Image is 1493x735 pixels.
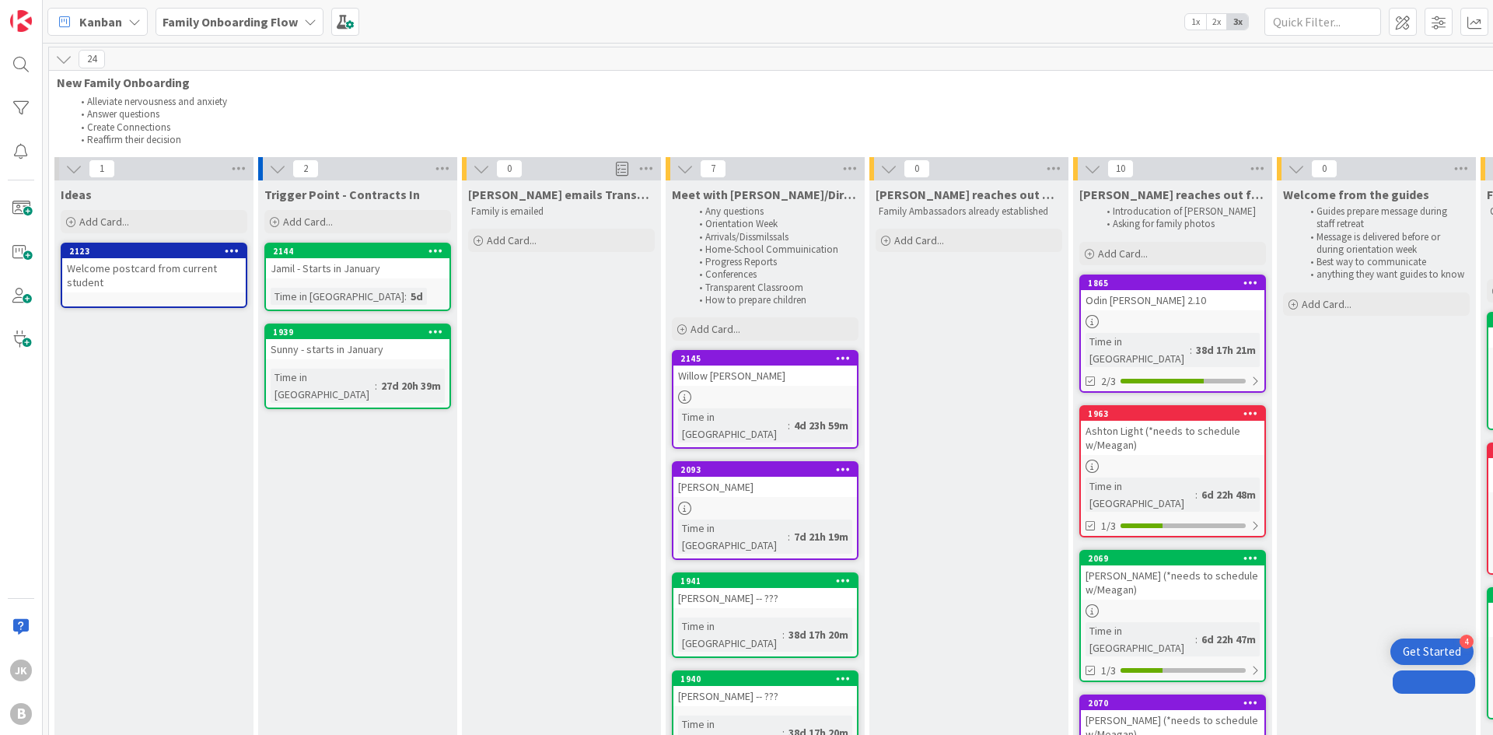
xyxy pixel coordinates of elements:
[273,246,449,257] div: 2144
[1079,405,1266,537] a: 1963Ashton Light (*needs to schedule w/Meagan)Time in [GEOGRAPHIC_DATA]:6d 22h 48m1/3
[266,244,449,278] div: 2144Jamil - Starts in January
[61,187,92,202] span: Ideas
[691,205,856,218] li: Any questions
[678,618,782,652] div: Time in [GEOGRAPHIC_DATA]
[1081,551,1264,565] div: 2069
[1088,278,1264,289] div: 1865
[1081,276,1264,310] div: 1865Odin [PERSON_NAME] 2.10
[673,672,857,706] div: 1940[PERSON_NAME] -- ???
[680,464,857,475] div: 2093
[673,352,857,386] div: 2145Willow [PERSON_NAME]
[1302,297,1351,311] span: Add Card...
[1198,486,1260,503] div: 6d 22h 48m
[1107,159,1134,178] span: 10
[1302,256,1467,268] li: Best way to communicate
[1460,635,1474,649] div: 4
[266,339,449,359] div: Sunny - starts in January
[271,369,375,403] div: Time in [GEOGRAPHIC_DATA]
[292,159,319,178] span: 2
[1192,341,1260,359] div: 38d 17h 21m
[672,350,858,449] a: 2145Willow [PERSON_NAME]Time in [GEOGRAPHIC_DATA]:4d 23h 59m
[876,187,1062,202] span: Kehr reaches out with parent ambassador
[266,244,449,258] div: 2144
[1086,622,1195,656] div: Time in [GEOGRAPHIC_DATA]
[1403,644,1461,660] div: Get Started
[1088,698,1264,709] div: 2070
[1088,553,1264,564] div: 2069
[1079,550,1266,682] a: 2069[PERSON_NAME] (*needs to schedule w/Meagan)Time in [GEOGRAPHIC_DATA]:6d 22h 47m1/3
[264,187,420,202] span: Trigger Point - Contracts In
[1302,268,1467,281] li: anything they want guides to know
[673,574,857,608] div: 1941[PERSON_NAME] -- ???
[163,14,298,30] b: Family Onboarding Flow
[79,50,105,68] span: 24
[673,574,857,588] div: 1941
[407,288,427,305] div: 5d
[1086,333,1190,367] div: Time in [GEOGRAPHIC_DATA]
[264,324,451,409] a: 1939Sunny - starts in JanuaryTime in [GEOGRAPHIC_DATA]:27d 20h 39m
[1198,631,1260,648] div: 6d 22h 47m
[1079,275,1266,393] a: 1865Odin [PERSON_NAME] 2.10Time in [GEOGRAPHIC_DATA]:38d 17h 21m2/3
[264,243,451,311] a: 2144Jamil - Starts in JanuaryTime in [GEOGRAPHIC_DATA]:5d
[1098,218,1264,230] li: Asking for family photos
[1195,631,1198,648] span: :
[785,626,852,643] div: 38d 17h 20m
[691,294,856,306] li: How to prepare children
[788,417,790,434] span: :
[1264,8,1381,36] input: Quick Filter...
[1206,14,1227,30] span: 2x
[487,233,537,247] span: Add Card...
[1088,408,1264,419] div: 1963
[691,322,740,336] span: Add Card...
[271,288,404,305] div: Time in [GEOGRAPHIC_DATA]
[691,256,856,268] li: Progress Reports
[266,325,449,339] div: 1939
[1098,247,1148,261] span: Add Card...
[904,159,930,178] span: 0
[1079,187,1266,202] span: Jackie reaches out for familiy photo
[678,520,788,554] div: Time in [GEOGRAPHIC_DATA]
[89,159,115,178] span: 1
[1190,341,1192,359] span: :
[1081,407,1264,421] div: 1963
[69,246,246,257] div: 2123
[1081,565,1264,600] div: [PERSON_NAME] (*needs to schedule w/Meagan)
[79,12,122,31] span: Kanban
[782,626,785,643] span: :
[680,674,857,684] div: 1940
[691,268,856,281] li: Conferences
[1227,14,1248,30] span: 3x
[10,660,32,681] div: JK
[61,243,247,308] a: 2123Welcome postcard from current student
[1101,663,1116,679] span: 1/3
[62,258,246,292] div: Welcome postcard from current student
[377,377,445,394] div: 27d 20h 39m
[673,588,857,608] div: [PERSON_NAME] -- ???
[266,258,449,278] div: Jamil - Starts in January
[1081,421,1264,455] div: Ashton Light (*needs to schedule w/Meagan)
[672,572,858,658] a: 1941[PERSON_NAME] -- ???Time in [GEOGRAPHIC_DATA]:38d 17h 20m
[673,352,857,366] div: 2145
[790,528,852,545] div: 7d 21h 19m
[790,417,852,434] div: 4d 23h 59m
[496,159,523,178] span: 0
[678,408,788,443] div: Time in [GEOGRAPHIC_DATA]
[691,231,856,243] li: Arrivals/Dissmilssals
[1390,639,1474,665] div: Open Get Started checklist, remaining modules: 4
[673,463,857,477] div: 2093
[1302,205,1467,231] li: Guides prepare message during staff retreat
[673,366,857,386] div: Willow [PERSON_NAME]
[1081,407,1264,455] div: 1963Ashton Light (*needs to schedule w/Meagan)
[1283,187,1429,202] span: Welcome from the guides
[673,477,857,497] div: [PERSON_NAME]
[700,159,726,178] span: 7
[273,327,449,338] div: 1939
[680,576,857,586] div: 1941
[1185,14,1206,30] span: 1x
[879,205,1059,218] p: Family Ambassadors already established
[1101,518,1116,534] span: 1/3
[62,244,246,292] div: 2123Welcome postcard from current student
[1081,290,1264,310] div: Odin [PERSON_NAME] 2.10
[894,233,944,247] span: Add Card...
[672,461,858,560] a: 2093[PERSON_NAME]Time in [GEOGRAPHIC_DATA]:7d 21h 19m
